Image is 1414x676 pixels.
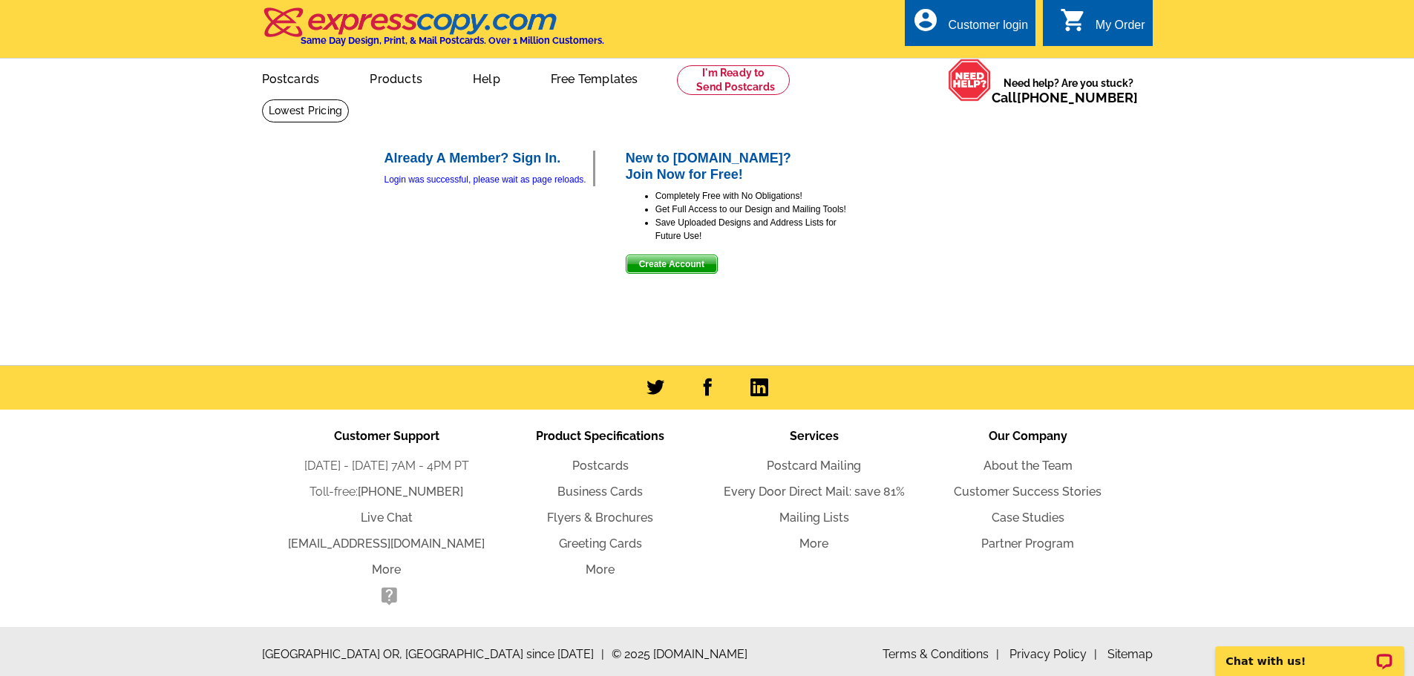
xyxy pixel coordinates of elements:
[1017,90,1138,105] a: [PHONE_NUMBER]
[983,459,1073,473] a: About the Team
[883,647,999,661] a: Terms & Conditions
[989,429,1067,443] span: Our Company
[301,35,604,46] h4: Same Day Design, Print, & Mail Postcards. Over 1 Million Customers.
[655,189,848,203] li: Completely Free with No Obligations!
[262,646,604,663] span: [GEOGRAPHIC_DATA] OR, [GEOGRAPHIC_DATA] since [DATE]
[334,429,439,443] span: Customer Support
[626,255,717,273] span: Create Account
[384,151,593,167] h2: Already A Member? Sign In.
[361,511,413,525] a: Live Chat
[1107,647,1153,661] a: Sitemap
[1060,16,1145,35] a: shopping_cart My Order
[557,485,643,499] a: Business Cards
[948,59,992,102] img: help
[655,203,848,216] li: Get Full Access to our Design and Mailing Tools!
[1009,647,1097,661] a: Privacy Policy
[655,216,848,243] li: Save Uploaded Designs and Address Lists for Future Use!
[779,511,849,525] a: Mailing Lists
[992,511,1064,525] a: Case Studies
[358,485,463,499] a: [PHONE_NUMBER]
[790,429,839,443] span: Services
[384,173,593,186] div: Login was successful, please wait as page reloads.
[238,60,344,95] a: Postcards
[912,16,1028,35] a: account_circle Customer login
[724,485,905,499] a: Every Door Direct Mail: save 81%
[767,459,861,473] a: Postcard Mailing
[372,562,401,577] a: More
[799,536,828,551] a: More
[992,90,1138,105] span: Call
[262,18,604,46] a: Same Day Design, Print, & Mail Postcards. Over 1 Million Customers.
[572,459,629,473] a: Postcards
[626,151,848,183] h2: New to [DOMAIN_NAME]? Join Now for Free!
[536,429,664,443] span: Product Specifications
[547,511,653,525] a: Flyers & Brochures
[992,76,1145,105] span: Need help? Are you stuck?
[527,60,662,95] a: Free Templates
[981,536,1074,551] a: Partner Program
[1060,7,1087,33] i: shopping_cart
[346,60,446,95] a: Products
[280,483,494,501] li: Toll-free:
[288,536,485,551] a: [EMAIL_ADDRESS][DOMAIN_NAME]
[280,457,494,475] li: [DATE] - [DATE] 7AM - 4PM PT
[612,646,747,663] span: © 2025 [DOMAIN_NAME]
[626,255,718,274] button: Create Account
[449,60,524,95] a: Help
[559,536,642,551] a: Greeting Cards
[586,562,615,577] a: More
[1205,629,1414,676] iframe: LiveChat chat widget
[912,7,939,33] i: account_circle
[954,485,1102,499] a: Customer Success Stories
[948,19,1028,39] div: Customer login
[1096,19,1145,39] div: My Order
